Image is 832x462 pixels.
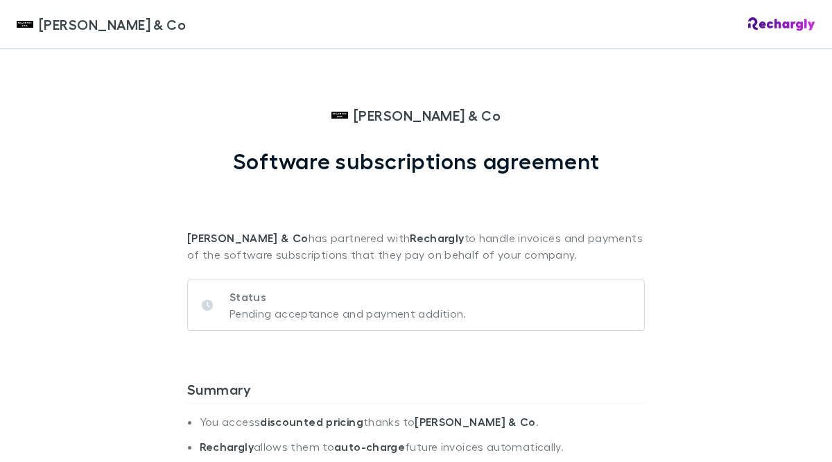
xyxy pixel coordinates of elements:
[410,231,464,245] strong: Rechargly
[200,440,254,454] strong: Rechargly
[187,381,645,403] h3: Summary
[187,174,645,263] p: has partnered with to handle invoices and payments of the software subscriptions that they pay on...
[334,440,405,454] strong: auto-charge
[331,107,348,123] img: Shaddock & Co's Logo
[39,14,186,35] span: [PERSON_NAME] & Co
[17,16,33,33] img: Shaddock & Co's Logo
[229,305,467,322] p: Pending acceptance and payment addition.
[187,231,309,245] strong: [PERSON_NAME] & Co
[233,148,600,174] h1: Software subscriptions agreement
[229,289,467,305] p: Status
[748,17,815,31] img: Rechargly Logo
[354,105,501,126] span: [PERSON_NAME] & Co
[785,415,818,448] iframe: Intercom live chat
[260,415,363,429] strong: discounted pricing
[200,415,645,440] li: You access thanks to .
[415,415,536,429] strong: [PERSON_NAME] & Co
